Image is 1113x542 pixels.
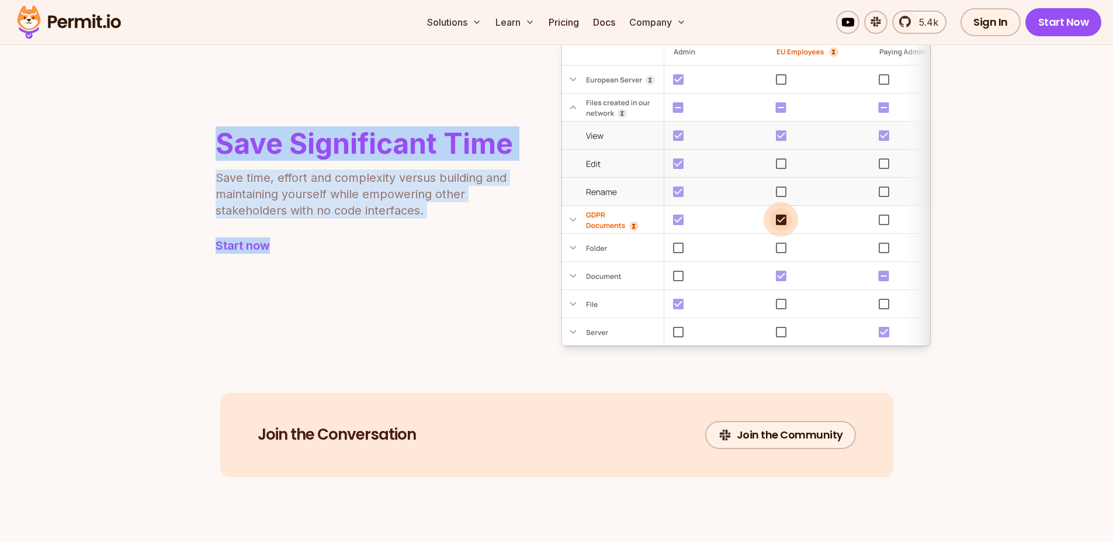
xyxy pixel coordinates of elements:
h2: Join the Conversation [258,424,416,446]
a: Start Now [1025,8,1102,36]
button: Company [625,11,691,34]
a: Docs [588,11,620,34]
img: Permit logo [12,2,126,42]
button: Solutions [422,11,486,34]
a: 5.4k [892,11,946,34]
a: Pricing [544,11,584,34]
p: Save time, effort and complexity versus building and maintaining yourself while empowering other ... [216,170,511,219]
a: Join the Community [705,421,856,449]
h2: Save Significant Time [216,130,513,158]
button: Learn [491,11,539,34]
span: 5.4k [912,15,938,29]
a: Start now [216,237,513,254]
a: Sign In [961,8,1021,36]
